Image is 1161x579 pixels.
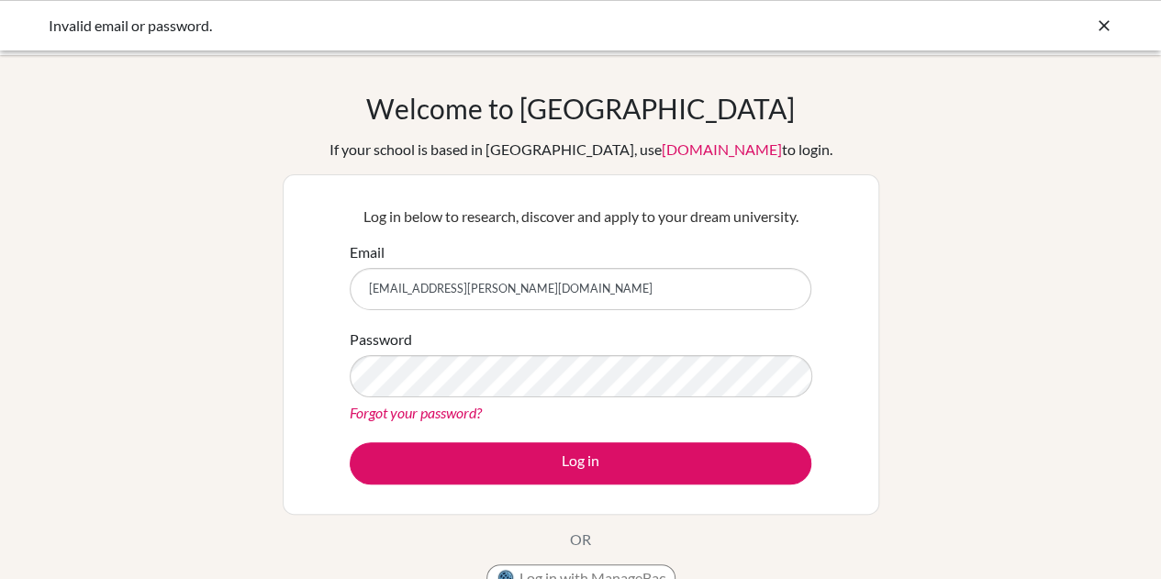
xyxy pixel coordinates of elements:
[366,92,795,125] h1: Welcome to [GEOGRAPHIC_DATA]
[350,241,385,263] label: Email
[350,404,482,421] a: Forgot your password?
[662,140,782,158] a: [DOMAIN_NAME]
[570,529,591,551] p: OR
[49,15,838,37] div: Invalid email or password.
[350,442,811,484] button: Log in
[350,328,412,351] label: Password
[350,206,811,228] p: Log in below to research, discover and apply to your dream university.
[329,139,832,161] div: If your school is based in [GEOGRAPHIC_DATA], use to login.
